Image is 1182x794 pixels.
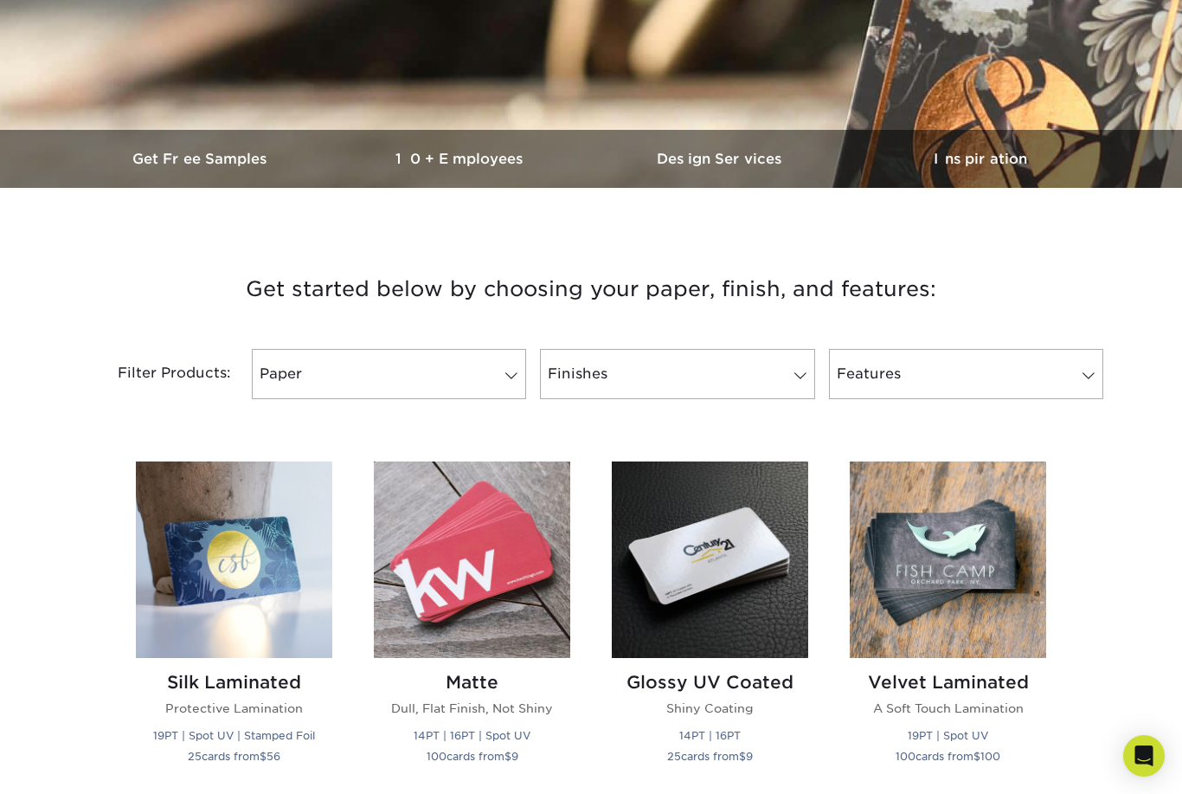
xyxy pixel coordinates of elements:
span: 100 [980,750,1000,763]
a: Glossy UV Coated Business Cards Glossy UV Coated Shiny Coating 14PT | 16PT 25cards from$9 [612,462,808,786]
small: cards from [667,750,753,763]
img: Glossy UV Coated Business Cards [612,462,808,658]
span: 9 [511,750,518,763]
span: $ [260,750,267,763]
h2: Matte [374,672,570,693]
span: 25 [188,750,202,763]
span: $ [973,750,980,763]
a: Design Services [591,130,851,188]
span: 56 [267,750,280,763]
a: 10+ Employees [331,130,591,188]
a: Velvet Laminated Business Cards Velvet Laminated A Soft Touch Lamination 19PT | Spot UV 100cards ... [850,462,1046,786]
h2: Silk Laminated [136,672,332,693]
h2: Velvet Laminated [850,672,1046,693]
small: cards from [427,750,518,763]
a: Get Free Samples [72,130,331,188]
small: 14PT | 16PT | Spot UV [414,729,530,742]
h3: Design Services [591,151,851,167]
a: Inspiration [851,130,1110,188]
div: Open Intercom Messenger [1123,735,1165,777]
small: cards from [896,750,1000,763]
img: Silk Laminated Business Cards [136,462,332,658]
a: Matte Business Cards Matte Dull, Flat Finish, Not Shiny 14PT | 16PT | Spot UV 100cards from$9 [374,462,570,786]
small: 14PT | 16PT [679,729,741,742]
p: Dull, Flat Finish, Not Shiny [374,700,570,717]
span: $ [739,750,746,763]
p: Protective Lamination [136,700,332,717]
iframe: Google Customer Reviews [4,741,147,788]
h2: Glossy UV Coated [612,672,808,693]
a: Finishes [540,349,814,399]
span: 100 [427,750,446,763]
h3: Inspiration [851,151,1110,167]
h3: Get Free Samples [72,151,331,167]
small: cards from [188,750,280,763]
a: Silk Laminated Business Cards Silk Laminated Protective Lamination 19PT | Spot UV | Stamped Foil ... [136,462,332,786]
small: 19PT | Spot UV | Stamped Foil [153,729,315,742]
p: A Soft Touch Lamination [850,700,1046,717]
span: 100 [896,750,915,763]
span: 9 [746,750,753,763]
a: Features [829,349,1103,399]
small: 19PT | Spot UV [908,729,988,742]
span: 25 [667,750,681,763]
div: Filter Products: [72,349,245,399]
a: Paper [252,349,526,399]
img: Velvet Laminated Business Cards [850,462,1046,658]
p: Shiny Coating [612,700,808,717]
img: Matte Business Cards [374,462,570,658]
h3: 10+ Employees [331,151,591,167]
h3: Get started below by choosing your paper, finish, and features: [85,250,1097,328]
span: $ [504,750,511,763]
